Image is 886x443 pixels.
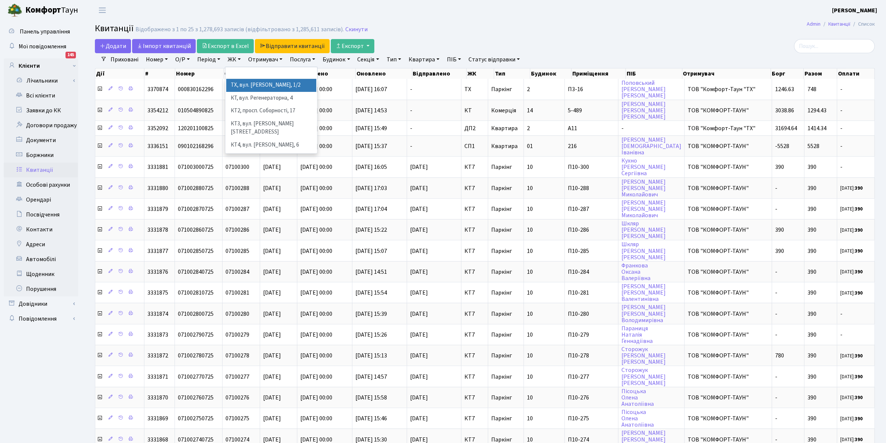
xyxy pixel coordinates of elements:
span: 2 [527,124,530,132]
span: П10-300 [568,164,615,170]
span: [DATE] 00:00 [300,226,332,234]
small: [DATE]: [840,227,863,234]
span: КТ7 [464,353,485,359]
span: 3331879 [147,205,168,213]
span: 3354212 [147,106,168,115]
div: Відображено з 1 по 25 з 1,278,693 записів (відфільтровано з 1,285,611 записів). [135,26,344,33]
span: 390 [807,289,816,297]
b: 390 [855,248,863,254]
span: [DATE] 00:00 [300,163,332,171]
span: [DATE] [263,310,281,318]
span: [DATE] [410,353,458,359]
a: [PERSON_NAME] [832,6,877,15]
span: 120201100825 [178,124,214,132]
span: 071003000725 [178,163,214,171]
span: [DATE] 00:00 [300,205,332,213]
span: 3331875 [147,289,168,297]
span: Паркінг [491,351,512,360]
span: ТОВ "КОМФОРТ-ТАУН" [688,107,769,113]
span: 071002880725 [178,184,214,192]
span: 748 [807,85,816,93]
span: ТОВ "КОМФОРТ-ТАУН" [688,248,769,254]
span: 3331872 [147,351,168,360]
span: - [840,107,871,113]
a: Скинути [345,26,368,33]
span: 390 [807,310,816,318]
span: [DATE] 00:00 [300,268,332,276]
a: Клієнти [4,58,78,73]
span: ТОВ "КОМФОРТ-ТАУН" [688,227,769,233]
span: Квартира [491,142,518,150]
span: - [840,125,871,131]
span: [DATE] 15:22 [355,226,387,234]
span: 390 [807,184,816,192]
span: П10-288 [568,185,615,191]
a: ЖК [225,53,244,66]
span: 10 [527,205,533,213]
th: Дії [95,68,144,79]
span: [DATE] [410,248,458,254]
a: ПараницяНаталіяГеннадіївна [621,324,653,345]
span: [DATE] 17:03 [355,184,387,192]
span: [DATE] 15:13 [355,351,387,360]
li: КТ5, вул. [PERSON_NAME][STREET_ADDRESS] [226,151,316,173]
span: [DATE] 14:51 [355,268,387,276]
span: 3331878 [147,226,168,234]
span: [DATE] [410,227,458,233]
th: Борг [771,68,804,79]
span: 10 [527,289,533,297]
span: 780 [775,351,784,360]
th: Оплати [837,68,875,79]
b: 390 [855,227,863,234]
span: Паркінг [491,247,512,255]
span: [DATE] 15:39 [355,310,387,318]
span: П10-278 [568,353,615,359]
span: [DATE] 16:05 [355,163,387,171]
span: Панель управління [20,28,70,36]
span: 390 [775,247,784,255]
a: ПісоцькаОленаАнатоліївна [621,408,654,429]
span: [DATE] [410,269,458,275]
a: Контакти [4,222,78,237]
span: - [840,311,871,317]
span: 000830162296 [178,85,214,93]
span: Паркінг [491,184,512,192]
span: [DATE] [410,332,458,338]
span: КТ7 [464,290,485,296]
span: 1414.34 [807,124,826,132]
small: [DATE]: [840,185,863,192]
span: [DATE] 00:00 [300,184,332,192]
span: 390 [807,163,816,171]
a: Статус відправки [466,53,523,66]
span: 3336151 [147,142,168,150]
span: [DATE] 00:00 [300,331,332,339]
span: 10 [527,163,533,171]
span: КТ7 [464,248,485,254]
span: ТОВ "КОМФОРТ-ТАУН" [688,311,769,317]
small: [DATE]: [840,290,863,296]
span: Додати [100,42,126,50]
span: [DATE] [410,185,458,191]
span: 090102168296 [178,142,214,150]
span: 01 [527,142,533,150]
span: Таун [25,4,78,17]
span: 07100278 [226,351,249,360]
span: 390 [807,205,816,213]
span: Паркінг [491,289,512,297]
span: [DATE] 16:07 [355,85,387,93]
span: Паркінг [491,331,512,339]
span: [DATE] [410,311,458,317]
b: Комфорт [25,4,61,16]
span: 1246.63 [775,85,794,93]
a: Отримувач [245,53,285,66]
a: Квитанції [4,163,78,177]
span: [DATE] 15:07 [355,247,387,255]
span: [DATE] [410,290,458,296]
a: Експорт в Excel [197,39,254,53]
span: КТ7 [464,332,485,338]
span: - [775,184,777,192]
a: Iмпорт квитанцій [132,39,196,53]
a: [PERSON_NAME][PERSON_NAME]Володимирівна [621,304,666,324]
span: [DATE] [263,331,281,339]
span: 5528 [807,142,819,150]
